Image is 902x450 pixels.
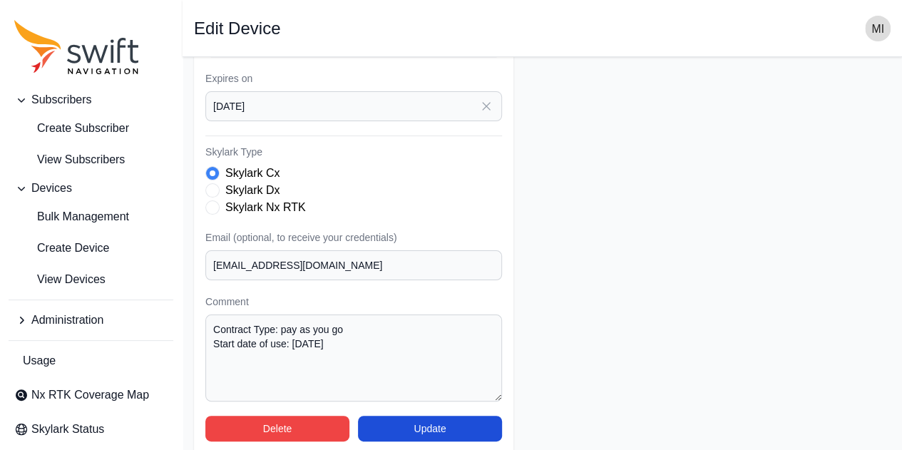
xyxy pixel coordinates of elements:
button: Update [358,416,502,441]
span: Administration [31,312,103,329]
textarea: Contract Type: pay as you go Start date of use: [DATE] [205,315,502,402]
span: Subscribers [31,91,91,108]
input: YYYY-MM-DD [205,91,502,121]
span: Nx RTK Coverage Map [31,387,149,404]
a: Bulk Management [9,203,173,231]
span: Skylark Status [31,421,104,438]
label: Expires on [205,71,502,86]
label: Email (optional, to receive your credentials) [205,230,502,245]
a: Nx RTK Coverage Map [9,381,173,409]
a: Usage [9,347,173,375]
span: Create Device [14,240,109,257]
a: View Subscribers [9,145,173,174]
label: Skylark Dx [225,182,280,199]
button: Devices [9,174,173,203]
label: Comment [205,295,502,309]
button: Delete [205,416,349,441]
button: Subscribers [9,86,173,114]
a: Create Device [9,234,173,262]
span: View Devices [14,271,106,288]
span: Create Subscriber [14,120,129,137]
label: Skylark Type [205,145,502,159]
span: Bulk Management [14,208,129,225]
a: View Devices [9,265,173,294]
button: Administration [9,306,173,334]
img: user photo [865,16,891,41]
a: Skylark Status [9,415,173,444]
label: Skylark Cx [225,165,280,182]
span: Devices [31,180,72,197]
span: View Subscribers [14,151,125,168]
h1: Edit Device [194,20,280,37]
a: Create Subscriber [9,114,173,143]
span: Usage [23,352,56,369]
div: Skylark Type [205,165,502,216]
label: Skylark Nx RTK [225,199,306,216]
